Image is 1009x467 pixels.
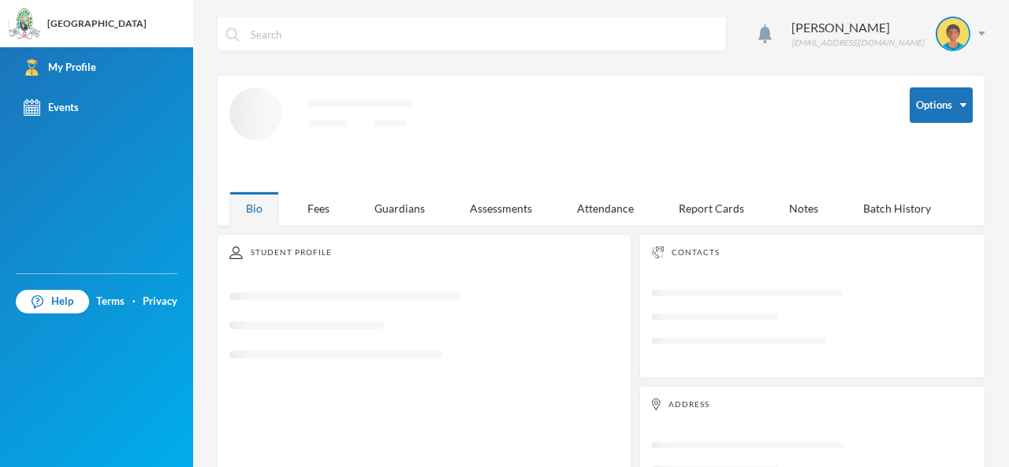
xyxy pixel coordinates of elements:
div: Guardians [358,191,441,225]
div: Fees [291,191,346,225]
svg: Loading interface... [652,282,973,362]
a: Help [16,290,89,313]
div: Report Cards [662,191,761,225]
div: Assessments [453,191,549,225]
svg: Loading interface... [229,283,619,380]
div: [PERSON_NAME] [791,18,924,37]
div: Batch History [847,191,948,225]
div: Attendance [560,191,650,225]
a: Privacy [143,294,177,309]
div: [EMAIL_ADDRESS][DOMAIN_NAME] [791,37,924,49]
div: [GEOGRAPHIC_DATA] [47,17,147,31]
img: search [225,28,240,42]
div: Bio [229,191,279,225]
img: logo [9,9,40,40]
div: Address [652,398,973,410]
div: My Profile [24,59,96,76]
div: Student Profile [229,246,619,259]
div: · [132,294,136,309]
a: Terms [96,294,125,309]
img: STUDENT [937,18,969,50]
svg: Loading interface... [229,87,886,180]
button: Options [910,87,973,123]
input: Search [249,17,718,52]
div: Contacts [652,246,973,258]
div: Events [24,99,79,116]
div: Notes [773,191,835,225]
